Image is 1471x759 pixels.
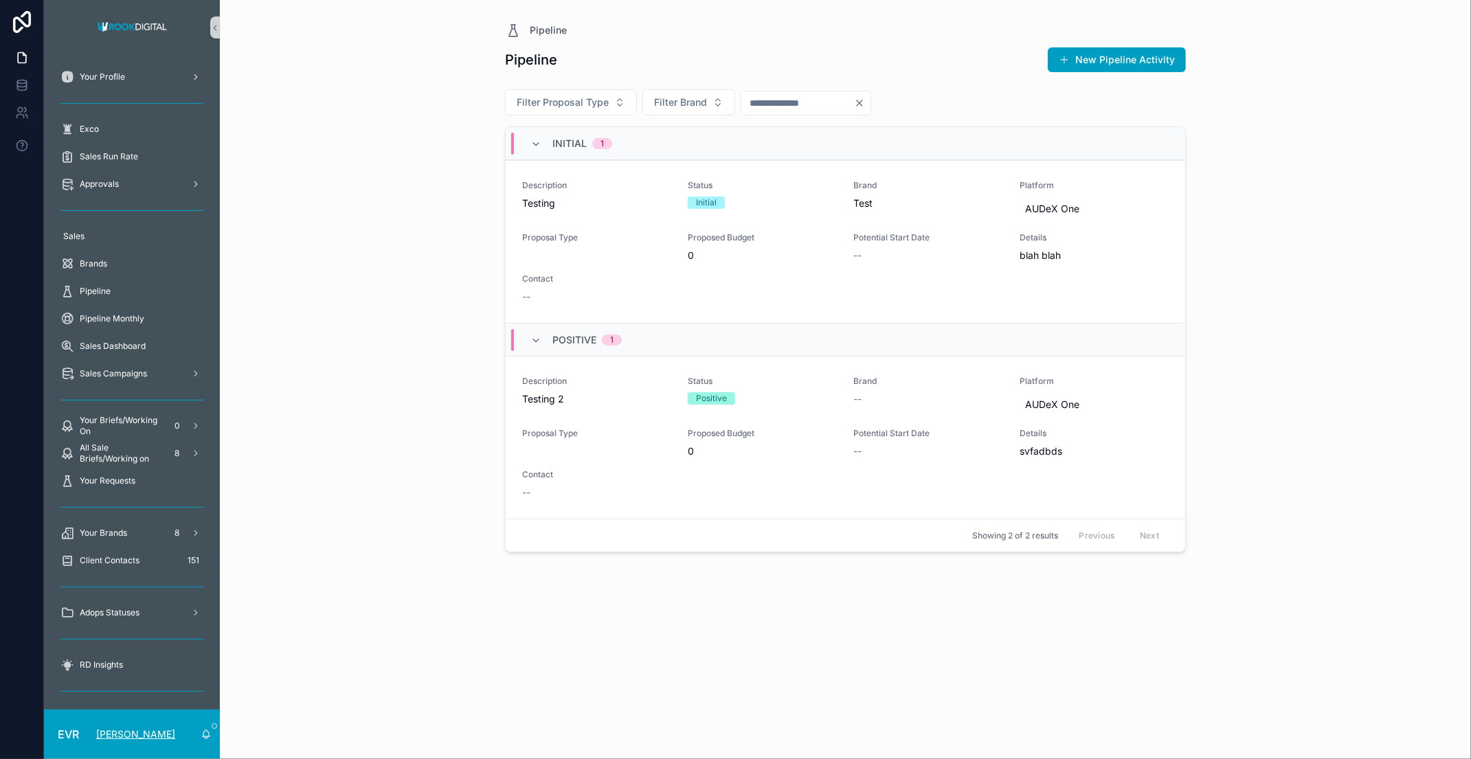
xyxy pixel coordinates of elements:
[80,475,135,486] span: Your Requests
[505,89,637,115] button: Select Button
[522,469,671,480] span: Contact
[854,376,1003,387] span: Brand
[80,313,144,324] span: Pipeline Monthly
[80,286,111,297] span: Pipeline
[52,144,212,169] a: Sales Run Rate
[1020,376,1169,387] span: Platform
[80,528,127,539] span: Your Brands
[522,232,671,243] span: Proposal Type
[1020,180,1169,191] span: Platform
[52,279,212,304] a: Pipeline
[80,124,99,135] span: Exco
[169,418,186,434] div: 0
[972,530,1058,541] span: Showing 2 of 2 results
[696,196,717,209] div: Initial
[522,196,671,210] span: Testing
[505,50,557,69] h1: Pipeline
[530,23,567,37] span: Pipeline
[80,415,164,437] span: Your Briefs/Working On
[52,117,212,141] a: Exco
[80,555,139,566] span: Client Contacts
[654,95,707,109] span: Filter Brand
[58,726,80,743] span: EVR
[52,414,212,438] a: Your Briefs/Working On0
[52,224,212,249] a: Sales
[80,71,125,82] span: Your Profile
[552,333,596,347] span: Positive
[96,727,175,741] p: [PERSON_NAME]
[169,445,186,462] div: 8
[52,334,212,359] a: Sales Dashboard
[52,548,212,573] a: Client Contacts151
[80,341,146,352] span: Sales Dashboard
[854,232,1003,243] span: Potential Start Date
[52,468,212,493] a: Your Requests
[642,89,735,115] button: Select Button
[1025,398,1079,411] span: AUDeX One
[52,600,212,625] a: Adops Statuses
[506,356,1185,519] a: DescriptionTesting 2StatusPositiveBrand--PlatformAUDeX OneProposal TypeProposed Budget0Potential ...
[1020,428,1169,439] span: Details
[522,392,671,406] span: Testing 2
[63,231,85,242] span: Sales
[600,138,604,149] div: 1
[522,428,671,439] span: Proposal Type
[517,95,609,109] span: Filter Proposal Type
[80,151,138,162] span: Sales Run Rate
[854,249,862,262] span: --
[52,172,212,196] a: Approvals
[522,290,530,304] span: --
[522,180,671,191] span: Description
[522,273,671,284] span: Contact
[688,428,837,439] span: Proposed Budget
[44,55,220,710] div: scrollable content
[505,22,567,38] a: Pipeline
[688,180,837,191] span: Status
[80,179,119,190] span: Approvals
[169,525,186,541] div: 8
[52,653,212,677] a: RD Insights
[854,180,1003,191] span: Brand
[52,251,212,276] a: Brands
[854,392,862,406] span: --
[1020,444,1169,458] span: svfadbds
[552,137,587,150] span: Initial
[1025,202,1079,216] span: AUDeX One
[52,441,212,466] a: All Sale Briefs/Working on8
[52,65,212,89] a: Your Profile
[1020,249,1169,262] span: blah blah
[854,98,871,109] button: Clear
[80,659,123,670] span: RD Insights
[52,521,212,545] a: Your Brands8
[52,361,212,386] a: Sales Campaigns
[854,196,873,210] span: Test
[688,249,837,262] span: 0
[696,392,727,405] div: Positive
[854,444,862,458] span: --
[80,258,107,269] span: Brands
[80,442,164,464] span: All Sale Briefs/Working on
[52,306,212,331] a: Pipeline Monthly
[506,160,1185,323] a: DescriptionTestingStatusInitialBrandTestPlatformAUDeX OneProposal TypeProposed Budget0Potential S...
[522,486,530,499] span: --
[522,376,671,387] span: Description
[1048,47,1186,72] button: New Pipeline Activity
[93,16,171,38] img: App logo
[854,428,1003,439] span: Potential Start Date
[1020,232,1169,243] span: Details
[688,232,837,243] span: Proposed Budget
[183,552,203,569] div: 151
[688,444,837,458] span: 0
[80,607,139,618] span: Adops Statuses
[610,335,614,345] div: 1
[80,368,147,379] span: Sales Campaigns
[688,376,837,387] span: Status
